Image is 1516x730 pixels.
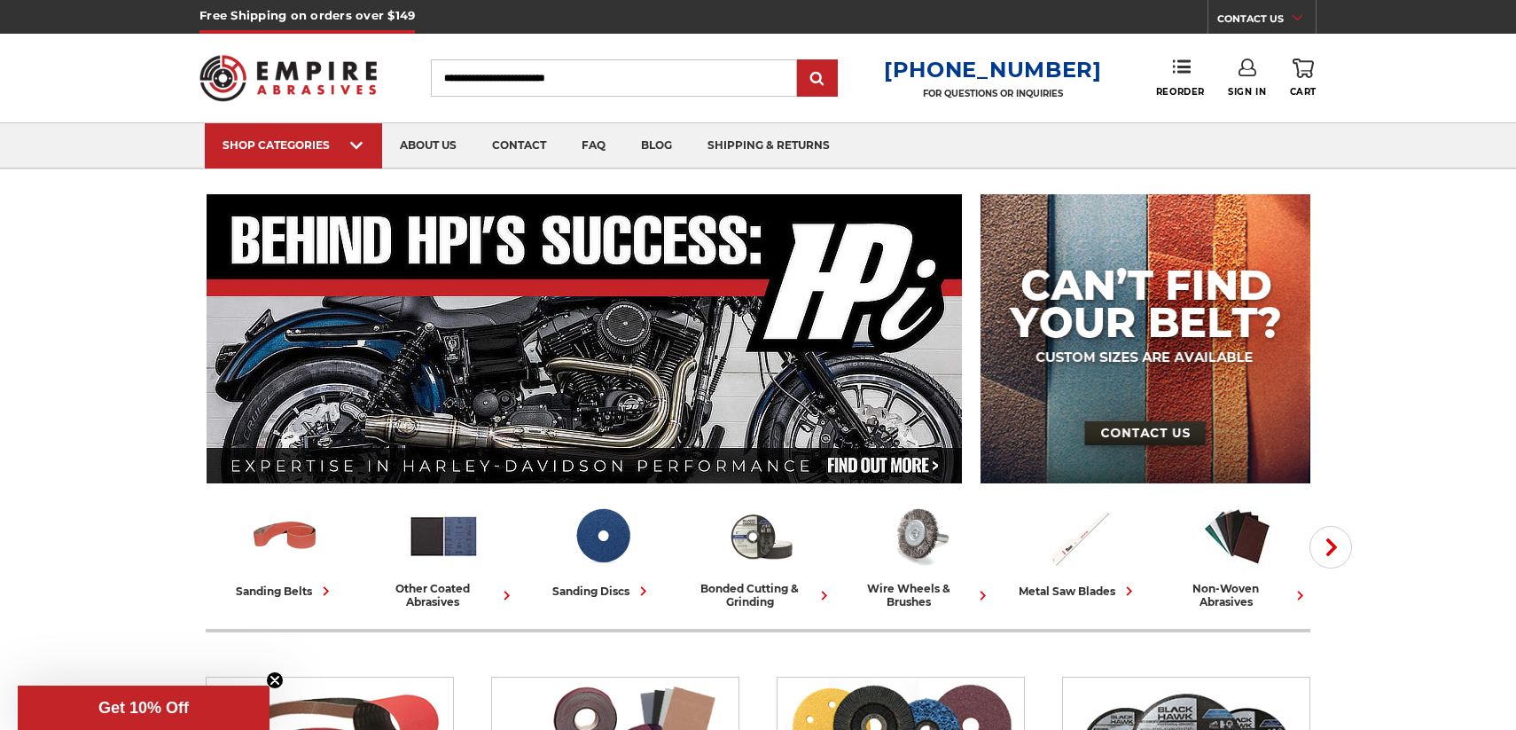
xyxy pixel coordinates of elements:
[1290,59,1317,98] a: Cart
[371,499,516,608] a: other coated abrasives
[800,61,835,97] input: Submit
[1200,499,1274,573] img: Non-woven Abrasives
[18,686,270,730] div: Get 10% OffClose teaser
[266,671,284,689] button: Close teaser
[623,123,690,169] a: blog
[1290,86,1317,98] span: Cart
[689,582,833,608] div: bonded cutting & grinding
[883,499,957,573] img: Wire Wheels & Brushes
[530,499,675,600] a: sanding discs
[1165,582,1309,608] div: non-woven abrasives
[564,123,623,169] a: faq
[552,582,653,600] div: sanding discs
[848,499,992,608] a: wire wheels & brushes
[371,582,516,608] div: other coated abrasives
[382,123,474,169] a: about us
[223,138,364,152] div: SHOP CATEGORIES
[474,123,564,169] a: contact
[248,499,322,573] img: Sanding Belts
[724,499,798,573] img: Bonded Cutting & Grinding
[1006,499,1151,600] a: metal saw blades
[1217,9,1316,34] a: CONTACT US
[884,57,1102,82] a: [PHONE_NUMBER]
[566,499,639,573] img: Sanding Discs
[1019,582,1138,600] div: metal saw blades
[1156,59,1205,97] a: Reorder
[689,499,833,608] a: bonded cutting & grinding
[884,88,1102,99] p: FOR QUESTIONS OR INQUIRIES
[98,699,189,717] span: Get 10% Off
[981,194,1310,483] img: promo banner for custom belts.
[848,582,992,608] div: wire wheels & brushes
[1042,499,1115,573] img: Metal Saw Blades
[207,194,963,483] img: Banner for an interview featuring Horsepower Inc who makes Harley performance upgrades featured o...
[1228,86,1266,98] span: Sign In
[1156,86,1205,98] span: Reorder
[199,43,377,113] img: Empire Abrasives
[236,582,335,600] div: sanding belts
[213,499,357,600] a: sanding belts
[407,499,481,573] img: Other Coated Abrasives
[1309,526,1352,569] button: Next
[1165,499,1309,608] a: non-woven abrasives
[690,123,848,169] a: shipping & returns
